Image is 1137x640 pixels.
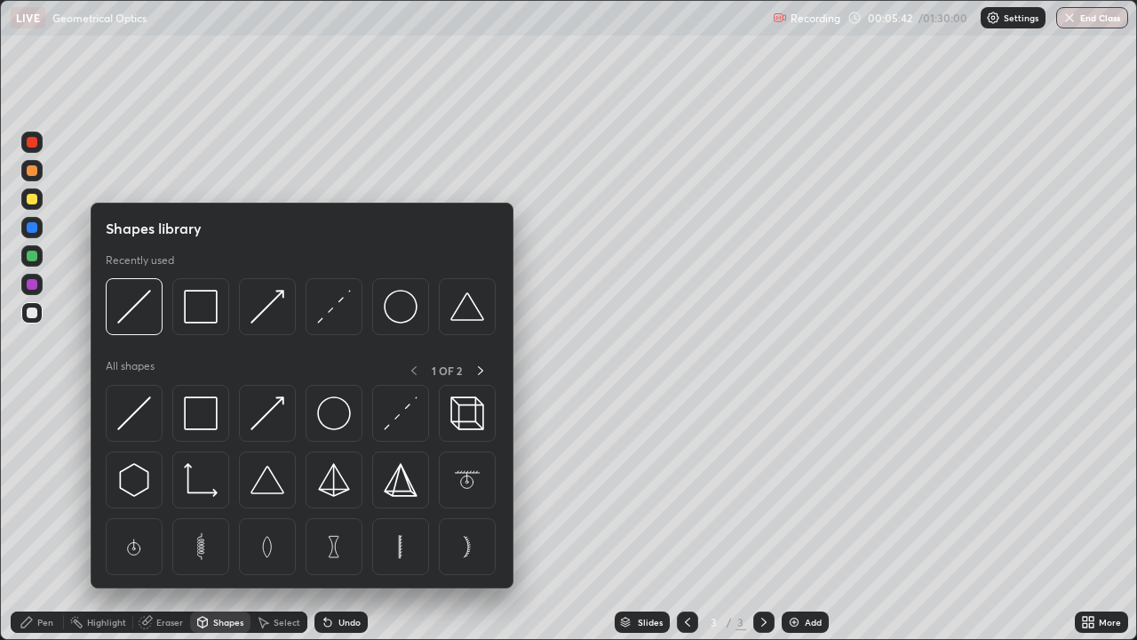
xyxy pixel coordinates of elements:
[117,463,151,497] img: svg+xml;charset=utf-8,%3Csvg%20xmlns%3D%22http%3A%2F%2Fwww.w3.org%2F2000%2Fsvg%22%20width%3D%2230...
[317,463,351,497] img: svg+xml;charset=utf-8,%3Csvg%20xmlns%3D%22http%3A%2F%2Fwww.w3.org%2F2000%2Fsvg%22%20width%3D%2234...
[791,12,840,25] p: Recording
[117,396,151,430] img: svg+xml;charset=utf-8,%3Csvg%20xmlns%3D%22http%3A%2F%2Fwww.w3.org%2F2000%2Fsvg%22%20width%3D%2230...
[450,290,484,324] img: svg+xml;charset=utf-8,%3Csvg%20xmlns%3D%22http%3A%2F%2Fwww.w3.org%2F2000%2Fsvg%22%20width%3D%2238...
[213,618,243,627] div: Shapes
[317,530,351,564] img: svg+xml;charset=utf-8,%3Csvg%20xmlns%3D%22http%3A%2F%2Fwww.w3.org%2F2000%2Fsvg%22%20width%3D%2265...
[184,290,218,324] img: svg+xml;charset=utf-8,%3Csvg%20xmlns%3D%22http%3A%2F%2Fwww.w3.org%2F2000%2Fsvg%22%20width%3D%2234...
[773,11,787,25] img: recording.375f2c34.svg
[250,530,284,564] img: svg+xml;charset=utf-8,%3Csvg%20xmlns%3D%22http%3A%2F%2Fwww.w3.org%2F2000%2Fsvg%22%20width%3D%2265...
[1004,13,1038,22] p: Settings
[37,618,53,627] div: Pen
[432,364,462,378] p: 1 OF 2
[317,290,351,324] img: svg+xml;charset=utf-8,%3Csvg%20xmlns%3D%22http%3A%2F%2Fwww.w3.org%2F2000%2Fsvg%22%20width%3D%2230...
[106,359,155,381] p: All shapes
[384,463,417,497] img: svg+xml;charset=utf-8,%3Csvg%20xmlns%3D%22http%3A%2F%2Fwww.w3.org%2F2000%2Fsvg%22%20width%3D%2234...
[705,617,723,628] div: 3
[450,530,484,564] img: svg+xml;charset=utf-8,%3Csvg%20xmlns%3D%22http%3A%2F%2Fwww.w3.org%2F2000%2Fsvg%22%20width%3D%2265...
[1056,7,1128,28] button: End Class
[384,396,417,430] img: svg+xml;charset=utf-8,%3Csvg%20xmlns%3D%22http%3A%2F%2Fwww.w3.org%2F2000%2Fsvg%22%20width%3D%2230...
[184,530,218,564] img: svg+xml;charset=utf-8,%3Csvg%20xmlns%3D%22http%3A%2F%2Fwww.w3.org%2F2000%2Fsvg%22%20width%3D%2265...
[787,615,801,629] img: add-slide-button
[735,614,746,630] div: 3
[805,618,822,627] div: Add
[117,290,151,324] img: svg+xml;charset=utf-8,%3Csvg%20xmlns%3D%22http%3A%2F%2Fwww.w3.org%2F2000%2Fsvg%22%20width%3D%2230...
[156,618,183,627] div: Eraser
[106,253,174,268] p: Recently used
[184,396,218,430] img: svg+xml;charset=utf-8,%3Csvg%20xmlns%3D%22http%3A%2F%2Fwww.w3.org%2F2000%2Fsvg%22%20width%3D%2234...
[384,290,417,324] img: svg+xml;charset=utf-8,%3Csvg%20xmlns%3D%22http%3A%2F%2Fwww.w3.org%2F2000%2Fsvg%22%20width%3D%2236...
[450,463,484,497] img: svg+xml;charset=utf-8,%3Csvg%20xmlns%3D%22http%3A%2F%2Fwww.w3.org%2F2000%2Fsvg%22%20width%3D%2265...
[87,618,126,627] div: Highlight
[986,11,1000,25] img: class-settings-icons
[450,396,484,430] img: svg+xml;charset=utf-8,%3Csvg%20xmlns%3D%22http%3A%2F%2Fwww.w3.org%2F2000%2Fsvg%22%20width%3D%2235...
[338,618,361,627] div: Undo
[184,463,218,497] img: svg+xml;charset=utf-8,%3Csvg%20xmlns%3D%22http%3A%2F%2Fwww.w3.org%2F2000%2Fsvg%22%20width%3D%2233...
[317,396,351,430] img: svg+xml;charset=utf-8,%3Csvg%20xmlns%3D%22http%3A%2F%2Fwww.w3.org%2F2000%2Fsvg%22%20width%3D%2236...
[1099,618,1121,627] div: More
[250,463,284,497] img: svg+xml;charset=utf-8,%3Csvg%20xmlns%3D%22http%3A%2F%2Fwww.w3.org%2F2000%2Fsvg%22%20width%3D%2238...
[106,218,202,239] h5: Shapes library
[16,11,40,25] p: LIVE
[384,530,417,564] img: svg+xml;charset=utf-8,%3Csvg%20xmlns%3D%22http%3A%2F%2Fwww.w3.org%2F2000%2Fsvg%22%20width%3D%2265...
[250,290,284,324] img: svg+xml;charset=utf-8,%3Csvg%20xmlns%3D%22http%3A%2F%2Fwww.w3.org%2F2000%2Fsvg%22%20width%3D%2230...
[117,530,151,564] img: svg+xml;charset=utf-8,%3Csvg%20xmlns%3D%22http%3A%2F%2Fwww.w3.org%2F2000%2Fsvg%22%20width%3D%2265...
[274,618,300,627] div: Select
[638,618,663,627] div: Slides
[1062,11,1077,25] img: end-class-cross
[727,617,732,628] div: /
[52,11,147,25] p: Geometrical Optics
[250,396,284,430] img: svg+xml;charset=utf-8,%3Csvg%20xmlns%3D%22http%3A%2F%2Fwww.w3.org%2F2000%2Fsvg%22%20width%3D%2230...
